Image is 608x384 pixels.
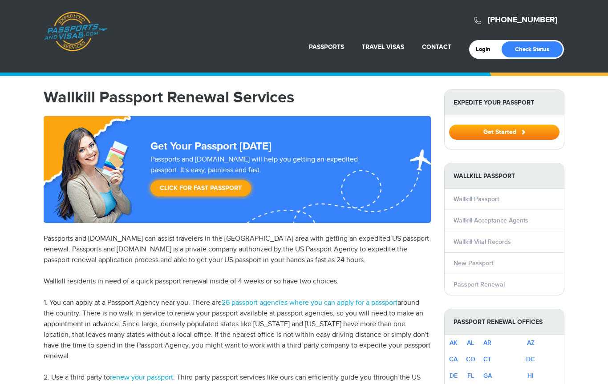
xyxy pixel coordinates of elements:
strong: Wallkill Passport [445,163,564,189]
a: Passports & [DOMAIN_NAME] [44,12,107,52]
a: Check Status [502,41,563,57]
a: 26 passport agencies where you can apply for a passport [222,299,397,307]
a: renew your passport [110,373,173,382]
strong: Passport Renewal Offices [445,309,564,335]
a: CA [449,356,458,363]
a: Wallkill Passport [454,195,499,203]
h1: Wallkill Passport Renewal Services [44,89,431,105]
div: Passports and [DOMAIN_NAME] will help you getting an expedited passport. It's easy, painless and ... [147,154,390,201]
a: [PHONE_NUMBER] [488,15,557,25]
a: Contact [422,43,451,51]
strong: Get Your Passport [DATE] [150,140,272,153]
a: Wallkill Acceptance Agents [454,217,528,224]
a: AZ [527,339,535,347]
a: Click for Fast Passport [150,180,251,196]
a: Travel Visas [362,43,404,51]
p: Wallkill residents in need of a quick passport renewal inside of 4 weeks or so have two choices. [44,276,431,287]
a: CT [483,356,491,363]
a: Wallkill Vital Records [454,238,511,246]
button: Get Started [449,125,559,140]
a: DE [450,372,458,380]
a: AL [467,339,474,347]
a: GA [483,372,492,380]
a: Passport Renewal [454,281,505,288]
a: CO [466,356,475,363]
a: Passports [309,43,344,51]
a: AK [450,339,458,347]
a: DC [526,356,535,363]
a: AR [483,339,491,347]
p: 1. You can apply at a Passport Agency near you. There are around the country. There is no walk-in... [44,298,431,362]
a: HI [527,372,534,380]
a: Get Started [449,128,559,135]
p: Passports and [DOMAIN_NAME] can assist travelers in the [GEOGRAPHIC_DATA] area with getting an ex... [44,234,431,266]
a: New Passport [454,259,493,267]
a: Login [476,46,497,53]
a: FL [467,372,474,380]
strong: Expedite Your Passport [445,90,564,115]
